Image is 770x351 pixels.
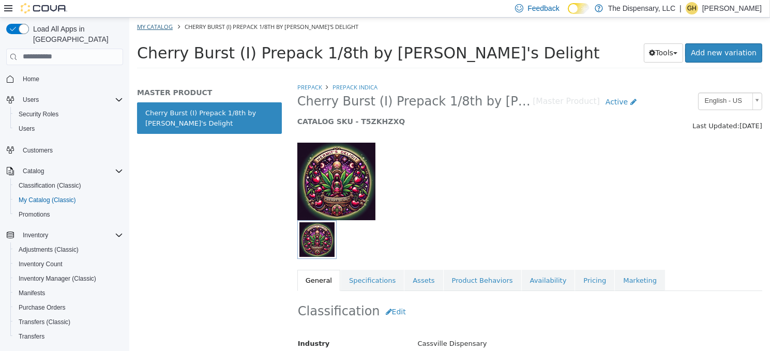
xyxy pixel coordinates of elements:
[168,99,513,109] h5: CATALOG SKU - T5ZKHZXQ
[19,73,43,85] a: Home
[19,196,76,204] span: My Catalog (Classic)
[23,96,39,104] span: Users
[10,242,127,257] button: Adjustments (Classic)
[19,332,44,341] span: Transfers
[19,110,58,118] span: Security Roles
[8,5,43,13] a: My Catalog
[702,2,762,14] p: [PERSON_NAME]
[14,301,70,314] a: Purchase Orders
[476,80,499,88] span: Active
[169,322,201,330] span: Industry
[569,75,619,91] span: English - US
[19,229,123,241] span: Inventory
[2,164,127,178] button: Catalog
[14,287,123,299] span: Manifests
[392,252,446,274] a: Availability
[14,194,80,206] a: My Catalog (Classic)
[19,144,57,157] a: Customers
[10,257,127,271] button: Inventory Count
[2,142,127,157] button: Customers
[10,286,127,300] button: Manifests
[19,303,66,312] span: Purchase Orders
[486,252,536,274] a: Marketing
[10,329,127,344] button: Transfers
[19,229,52,241] button: Inventory
[14,301,123,314] span: Purchase Orders
[10,315,127,329] button: Transfers (Classic)
[23,75,39,83] span: Home
[314,252,392,274] a: Product Behaviors
[281,317,640,335] div: Cassville Dispensary
[686,2,698,14] div: Gillian Hendrix
[14,108,63,120] a: Security Roles
[14,208,54,221] a: Promotions
[14,179,123,192] span: Classification (Classic)
[14,258,123,270] span: Inventory Count
[23,146,53,155] span: Customers
[10,193,127,207] button: My Catalog (Classic)
[14,123,39,135] a: Users
[10,207,127,222] button: Promotions
[2,71,127,86] button: Home
[14,316,74,328] a: Transfers (Classic)
[8,26,471,44] span: Cherry Burst (I) Prepack 1/8th by [PERSON_NAME]'s Delight
[2,93,127,107] button: Users
[608,2,675,14] p: The Dispensary, LLC
[168,252,211,274] a: General
[14,208,123,221] span: Promotions
[563,104,610,112] span: Last Updated:
[403,80,471,88] small: [Master Product]
[568,3,590,14] input: Dark Mode
[556,26,633,45] a: Add new variation
[23,167,44,175] span: Catalog
[14,272,100,285] a: Inventory Manager (Classic)
[14,243,123,256] span: Adjustments (Classic)
[10,121,127,136] button: Users
[19,94,43,106] button: Users
[10,300,127,315] button: Purchase Orders
[471,75,513,94] a: Active
[168,76,404,92] span: Cherry Burst (I) Prepack 1/8th by [PERSON_NAME]'s Delight
[55,5,229,13] span: Cherry Burst (I) Prepack 1/8th by [PERSON_NAME]'s Delight
[19,165,123,177] span: Catalog
[680,2,682,14] p: |
[19,289,45,297] span: Manifests
[14,258,67,270] a: Inventory Count
[168,125,246,203] img: 150
[23,231,48,239] span: Inventory
[14,316,123,328] span: Transfers (Classic)
[14,287,49,299] a: Manifests
[14,194,123,206] span: My Catalog (Classic)
[19,274,96,283] span: Inventory Manager (Classic)
[19,246,79,254] span: Adjustments (Classic)
[8,70,153,80] h5: MASTER PRODUCT
[19,181,81,190] span: Classification (Classic)
[14,272,123,285] span: Inventory Manager (Classic)
[19,318,70,326] span: Transfers (Classic)
[14,243,83,256] a: Adjustments (Classic)
[569,75,633,93] a: English - US
[610,104,633,112] span: [DATE]
[527,3,559,13] span: Feedback
[168,66,193,73] a: Prepack
[29,24,123,44] span: Load All Apps in [GEOGRAPHIC_DATA]
[446,252,485,274] a: Pricing
[14,330,49,343] a: Transfers
[19,125,35,133] span: Users
[10,107,127,121] button: Security Roles
[10,271,127,286] button: Inventory Manager (Classic)
[14,330,123,343] span: Transfers
[515,26,554,45] button: Tools
[203,66,248,73] a: Prepack Indica
[10,178,127,193] button: Classification (Classic)
[14,123,123,135] span: Users
[21,3,67,13] img: Cova
[687,2,697,14] span: GH
[169,285,632,304] h2: Classification
[14,179,85,192] a: Classification (Classic)
[14,108,123,120] span: Security Roles
[19,94,123,106] span: Users
[212,252,275,274] a: Specifications
[8,85,153,116] a: Cherry Burst (I) Prepack 1/8th by [PERSON_NAME]'s Delight
[275,252,313,274] a: Assets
